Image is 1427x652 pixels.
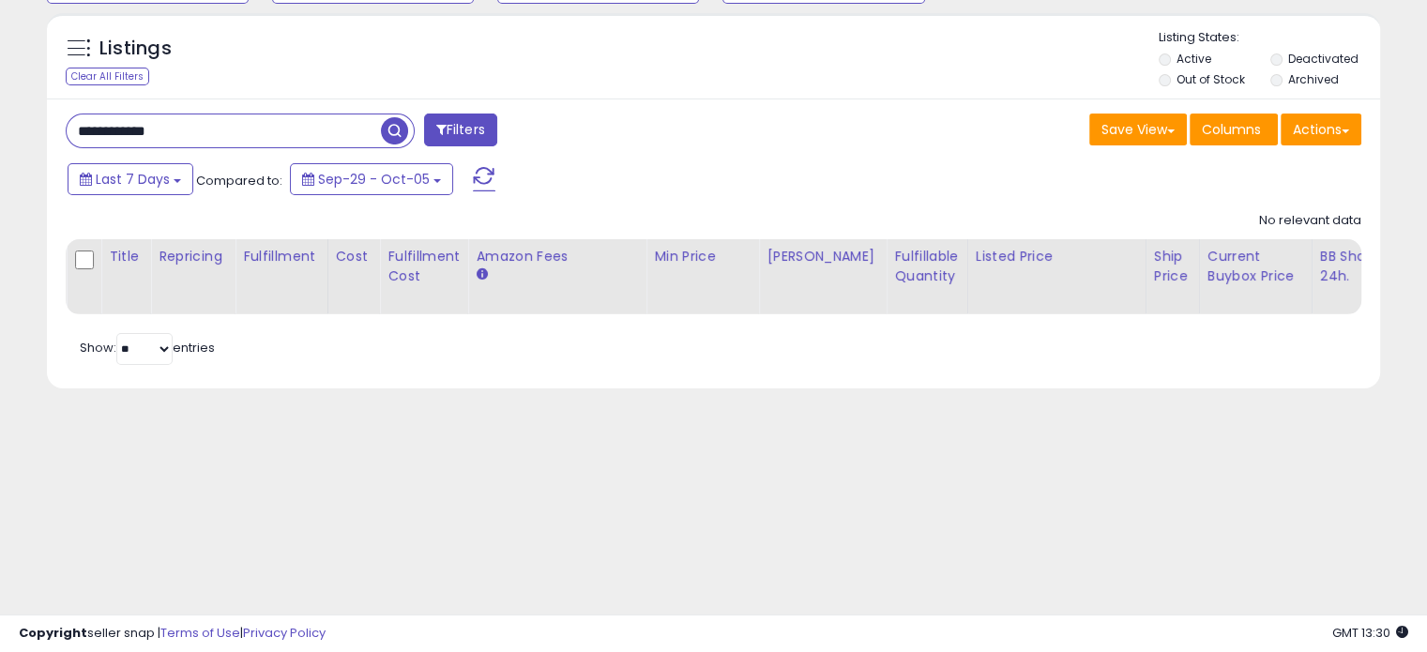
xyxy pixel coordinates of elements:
div: Title [109,247,143,266]
div: Cost [336,247,372,266]
div: Fulfillment [243,247,319,266]
a: Terms of Use [160,624,240,642]
label: Active [1177,51,1211,67]
small: Amazon Fees. [476,266,487,283]
button: Last 7 Days [68,163,193,195]
div: Fulfillment Cost [387,247,460,286]
a: Privacy Policy [243,624,326,642]
span: Compared to: [196,172,282,190]
div: seller snap | | [19,625,326,643]
div: Fulfillable Quantity [894,247,959,286]
div: Current Buybox Price [1207,247,1304,286]
div: Ship Price [1154,247,1192,286]
label: Deactivated [1287,51,1358,67]
div: Amazon Fees [476,247,638,266]
span: Show: entries [80,339,215,356]
div: Listed Price [976,247,1138,266]
div: Clear All Filters [66,68,149,85]
button: Save View [1089,114,1187,145]
div: No relevant data [1259,212,1361,230]
span: Last 7 Days [96,170,170,189]
label: Archived [1287,71,1338,87]
button: Filters [424,114,497,146]
span: 2025-10-13 13:30 GMT [1332,624,1408,642]
div: [PERSON_NAME] [767,247,878,266]
p: Listing States: [1159,29,1380,47]
strong: Copyright [19,624,87,642]
button: Columns [1190,114,1278,145]
label: Out of Stock [1177,71,1245,87]
div: Min Price [654,247,751,266]
div: Repricing [159,247,227,266]
div: BB Share 24h. [1320,247,1389,286]
span: Sep-29 - Oct-05 [318,170,430,189]
button: Sep-29 - Oct-05 [290,163,453,195]
button: Actions [1281,114,1361,145]
h5: Listings [99,36,172,62]
span: Columns [1202,120,1261,139]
